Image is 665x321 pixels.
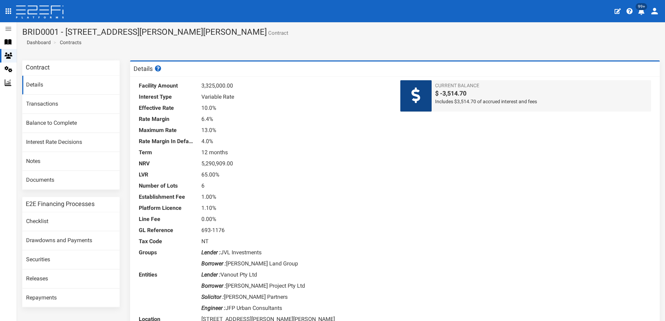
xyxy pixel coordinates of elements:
[201,258,390,269] dd: [PERSON_NAME] Land Group
[201,136,390,147] dd: 4.0%
[24,39,51,46] a: Dashboard
[22,289,120,307] a: Repayments
[60,39,81,46] a: Contracts
[139,158,194,169] dt: NRV
[201,191,390,203] dd: 1.00%
[22,270,120,288] a: Releases
[201,114,390,125] dd: 6.4%
[139,180,194,191] dt: Number of Lots
[201,203,390,214] dd: 1.10%
[201,236,390,247] dd: NT
[201,305,225,311] i: Engineer :
[201,291,390,303] dd: [PERSON_NAME] Partners
[26,201,95,207] h3: E2E Financing Processes
[22,212,120,231] a: Checklist
[26,64,50,71] h3: Contract
[22,95,120,114] a: Transactions
[139,269,194,280] dt: Entities
[22,114,120,133] a: Balance to Complete
[201,303,390,314] dd: JFP Urban Consultants
[139,114,194,125] dt: Rate Margin
[139,191,194,203] dt: Establishment Fee
[201,91,390,102] dd: Variable Rate
[139,125,194,136] dt: Maximum Rate
[201,158,390,169] dd: 5,290,909.00
[22,171,120,190] a: Documents
[201,269,390,280] dd: Vanout Pty Ltd
[139,80,194,91] dt: Facility Amount
[435,98,648,105] span: Includes $3,514.70 of accrued interest and fees
[139,214,194,225] dt: Line Fee
[22,76,120,94] a: Details
[201,282,226,289] i: Borrower :
[139,147,194,158] dt: Term
[134,65,162,72] h3: Details
[22,133,120,152] a: Interest Rate Decisions
[22,27,660,36] h1: BRID0001 - [STREET_ADDRESS][PERSON_NAME][PERSON_NAME]
[201,125,390,136] dd: 13.0%
[139,236,194,247] dt: Tax Code
[22,231,120,250] a: Drawdowns and Payments
[139,136,194,147] dt: Rate Margin In Default
[139,203,194,214] dt: Platform Licence
[201,180,390,191] dd: 6
[24,40,51,45] span: Dashboard
[201,169,390,180] dd: 65.00%
[201,247,390,258] dd: JVL Investments
[201,225,390,236] dd: 693-1176
[201,249,221,256] i: Lender :
[139,225,194,236] dt: GL Reference
[201,260,226,267] i: Borrower :
[22,152,120,171] a: Notes
[267,31,288,36] small: Contract
[139,91,194,102] dt: Interest Type
[139,169,194,180] dt: LVR
[435,89,648,98] span: $ -3,514.70
[201,102,390,114] dd: 10.0%
[435,82,648,89] span: Current Balance
[201,280,390,291] dd: [PERSON_NAME] Project Pty Ltd
[139,102,194,114] dt: Effective Rate
[201,271,221,278] i: Lender :
[139,247,194,258] dt: Groups
[201,147,390,158] dd: 12 months
[22,250,120,269] a: Securities
[201,294,224,300] i: Solicitor :
[201,214,390,225] dd: 0.00%
[201,80,390,91] dd: 3,325,000.00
